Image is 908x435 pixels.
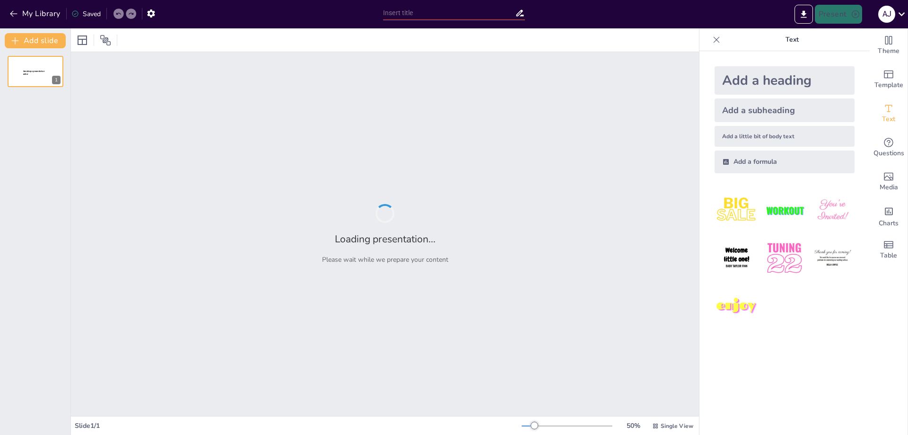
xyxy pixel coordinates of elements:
[794,5,813,24] button: Export to PowerPoint
[880,182,898,193] span: Media
[715,284,759,328] img: 7.jpeg
[715,188,759,232] img: 1.jpeg
[762,188,806,232] img: 2.jpeg
[870,131,908,165] div: Get real-time input from your audience
[71,9,101,18] div: Saved
[661,422,693,430] span: Single View
[715,236,759,280] img: 4.jpeg
[715,66,855,95] div: Add a heading
[870,97,908,131] div: Add text boxes
[75,33,90,48] div: Layout
[724,28,860,51] p: Text
[52,76,61,84] div: 1
[880,250,897,261] span: Table
[882,114,895,124] span: Text
[870,165,908,199] div: Add images, graphics, shapes or video
[878,46,899,56] span: Theme
[322,255,448,264] p: Please wait while we prepare your content
[715,126,855,147] div: Add a little bit of body text
[8,56,63,87] div: 1
[335,232,436,246] h2: Loading presentation...
[5,33,66,48] button: Add slide
[715,98,855,122] div: Add a subheading
[23,70,44,75] span: Sendsteps presentation editor
[383,6,515,20] input: Insert title
[878,6,895,23] div: A J
[75,421,522,430] div: Slide 1 / 1
[7,6,64,21] button: My Library
[879,218,899,229] span: Charts
[100,35,111,46] span: Position
[815,5,862,24] button: Present
[870,28,908,62] div: Change the overall theme
[622,421,645,430] div: 50 %
[874,80,903,90] span: Template
[762,236,806,280] img: 5.jpeg
[811,188,855,232] img: 3.jpeg
[878,5,895,24] button: A J
[870,233,908,267] div: Add a table
[870,62,908,97] div: Add ready made slides
[715,151,855,173] div: Add a formula
[873,148,904,159] span: Questions
[870,199,908,233] div: Add charts and graphs
[811,236,855,280] img: 6.jpeg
